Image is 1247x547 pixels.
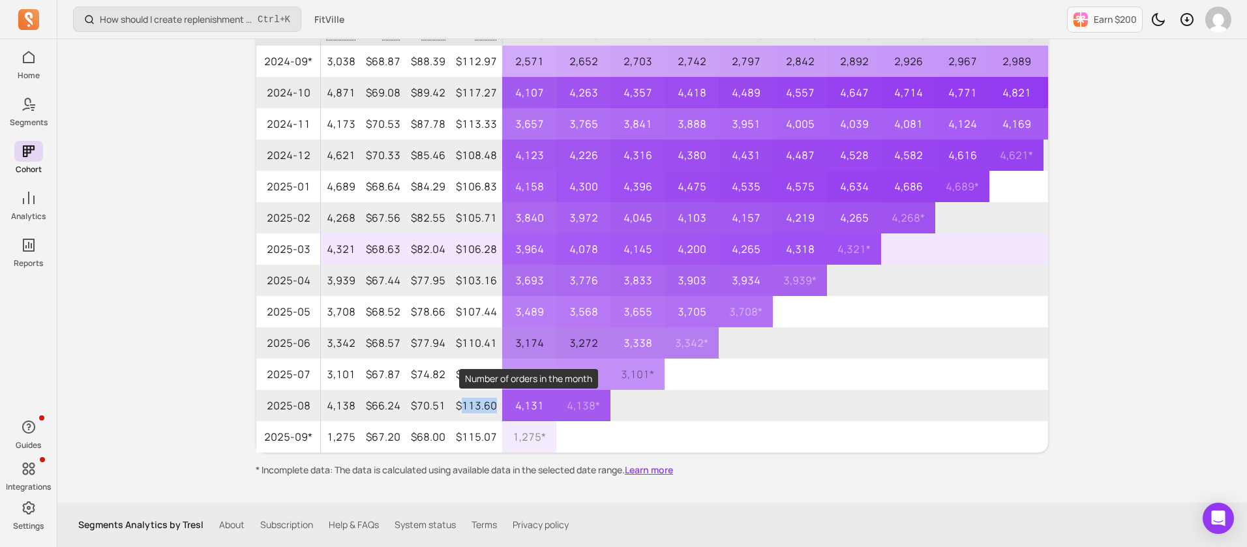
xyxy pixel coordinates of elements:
[665,327,719,359] p: 3,342 *
[827,233,881,265] p: 4,321 *
[1094,13,1137,26] p: Earn $200
[256,77,320,108] span: 2024-10
[719,77,773,108] p: 4,489
[451,108,502,140] p: $113.33
[13,521,44,531] p: Settings
[719,108,773,140] p: 3,951
[773,46,827,77] p: 2,842
[256,265,320,296] span: 2025-04
[610,77,665,108] p: 4,357
[665,140,719,171] p: 4,380
[451,140,502,171] p: $108.48
[451,265,502,296] p: $103.16
[11,211,46,222] p: Analytics
[321,77,361,108] p: 4,871
[502,202,556,233] p: 3,840
[773,77,827,108] p: 4,557
[451,327,502,359] p: $110.41
[625,464,673,477] button: Learn more
[502,327,556,359] p: 3,174
[827,77,881,108] p: 4,647
[1044,77,1098,108] p: 4,867
[881,46,935,77] p: 2,926
[1044,108,1098,140] p: 4,173 *
[556,140,610,171] p: 4,226
[827,46,881,77] p: 2,892
[219,518,245,531] a: About
[719,202,773,233] p: 4,157
[827,108,881,140] p: 4,039
[502,359,556,390] p: 3,031
[16,440,41,451] p: Guides
[556,233,610,265] p: 4,078
[935,46,989,77] p: 2,967
[256,108,320,140] span: 2024-11
[451,296,502,327] p: $107.44
[935,108,989,140] p: 4,124
[406,171,451,202] p: $84.29
[321,202,361,233] p: 4,268
[610,140,665,171] p: 4,316
[258,12,290,26] span: +
[610,171,665,202] p: 4,396
[321,46,361,77] p: 3,038
[14,414,43,453] button: Guides
[827,202,881,233] p: 4,265
[665,202,719,233] p: 4,103
[665,77,719,108] p: 4,418
[451,233,502,265] p: $106.28
[610,46,665,77] p: 2,703
[285,14,290,25] kbd: K
[321,233,361,265] p: 4,321
[258,13,280,26] kbd: Ctrl
[451,46,502,77] p: $112.97
[406,296,451,327] p: $78.66
[556,108,610,140] p: 3,765
[451,421,502,452] p: $115.07
[610,296,665,327] p: 3,655
[935,140,989,171] p: 4,616
[665,233,719,265] p: 4,200
[881,171,935,202] p: 4,686
[502,140,556,171] p: 4,123
[256,46,320,77] span: 2024-09*
[256,171,320,202] span: 2025-01
[1205,7,1231,33] img: avatar
[256,296,320,327] span: 2025-05
[502,46,556,77] p: 2,571
[361,421,406,452] p: $67.20
[361,46,406,77] p: $68.87
[361,108,406,140] p: $70.53
[935,77,989,108] p: 4,771
[321,140,361,171] p: 4,621
[256,233,320,265] span: 2025-03
[719,233,773,265] p: 4,265
[556,359,610,390] p: 3,093
[719,265,773,296] p: 3,934
[451,359,502,390] p: $111.53
[556,390,610,421] p: 4,138 *
[665,108,719,140] p: 3,888
[78,518,203,531] p: Segments Analytics by Tresl
[665,296,719,327] p: 3,705
[406,421,451,452] p: $68.00
[502,77,556,108] p: 4,107
[321,421,361,452] p: 1,275
[827,140,881,171] p: 4,528
[451,202,502,233] p: $105.71
[361,233,406,265] p: $68.63
[773,171,827,202] p: 4,575
[256,464,1049,477] p: * Incomplete data: The data is calculated using available data in the selected date range.
[307,8,352,31] button: FitVille
[881,202,935,233] p: 4,268 *
[406,77,451,108] p: $89.42
[406,202,451,233] p: $82.55
[773,233,827,265] p: 4,318
[556,202,610,233] p: 3,972
[406,46,451,77] p: $88.39
[406,265,451,296] p: $77.95
[16,164,42,175] p: Cohort
[881,77,935,108] p: 4,714
[321,327,361,359] p: 3,342
[610,359,665,390] p: 3,101 *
